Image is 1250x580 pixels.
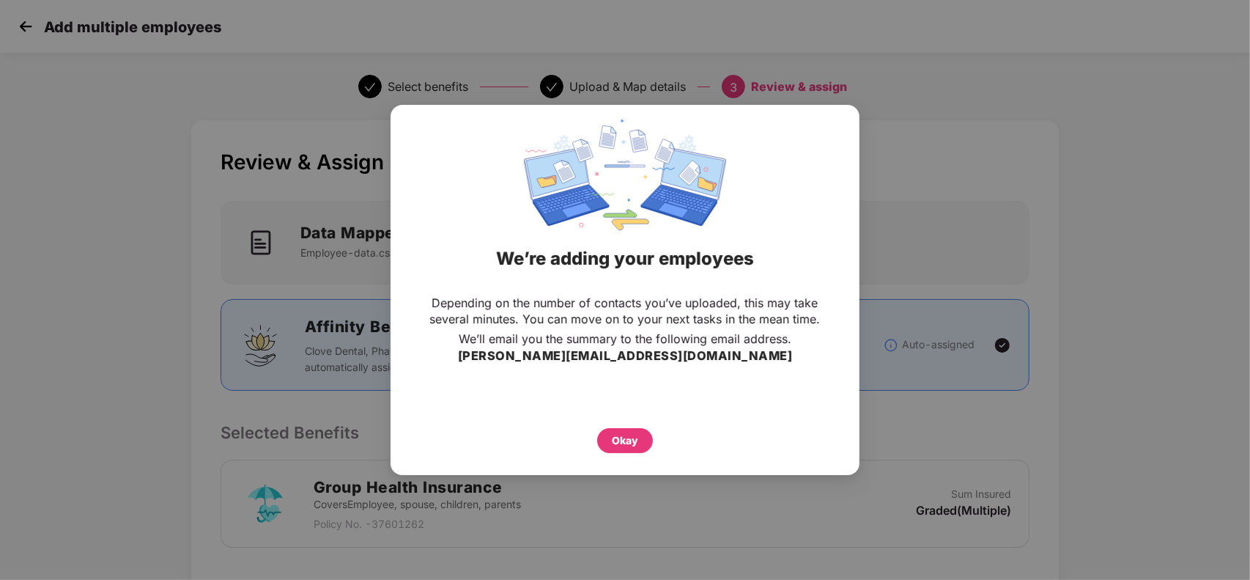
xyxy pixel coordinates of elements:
[458,347,793,366] h3: [PERSON_NAME][EMAIL_ADDRESS][DOMAIN_NAME]
[409,230,841,287] div: We’re adding your employees
[459,331,791,347] p: We’ll email you the summary to the following email address.
[612,433,638,449] div: Okay
[524,120,726,230] img: svg+xml;base64,PHN2ZyBpZD0iRGF0YV9zeW5jaW5nIiB4bWxucz0iaHR0cDovL3d3dy53My5vcmcvMjAwMC9zdmciIHdpZH...
[420,295,830,327] p: Depending on the number of contacts you’ve uploaded, this may take several minutes. You can move ...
